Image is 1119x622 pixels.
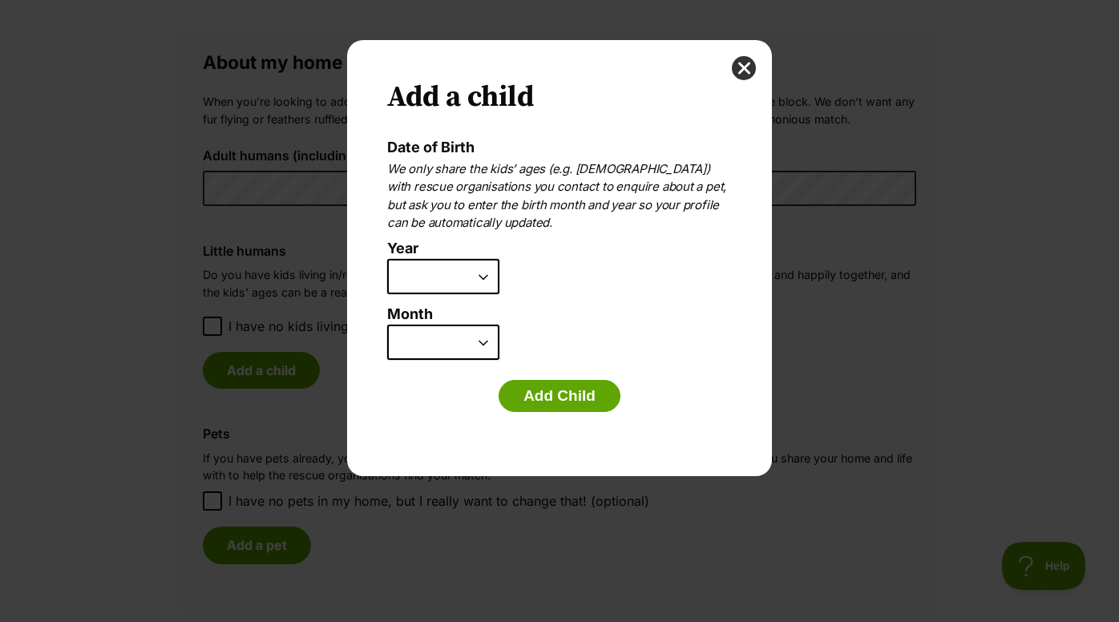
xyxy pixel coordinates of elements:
[732,56,756,80] button: close
[499,380,620,412] button: Add Child
[387,139,475,155] label: Date of Birth
[387,306,732,323] label: Month
[387,80,732,115] h2: Add a child
[387,240,724,257] label: Year
[387,160,732,232] p: We only share the kids’ ages (e.g. [DEMOGRAPHIC_DATA]) with rescue organisations you contact to e...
